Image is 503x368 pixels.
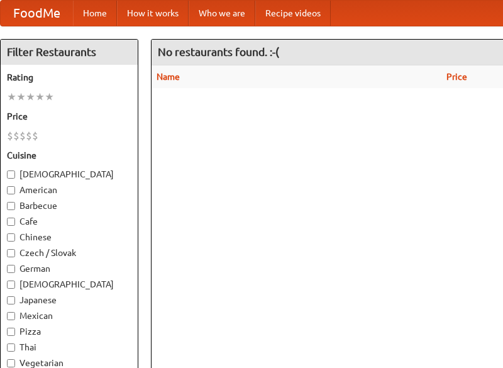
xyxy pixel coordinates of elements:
h4: Filter Restaurants [1,40,138,65]
label: German [7,262,131,275]
li: $ [13,129,19,143]
label: Chinese [7,231,131,243]
label: Cafe [7,215,131,228]
input: Czech / Slovak [7,249,15,257]
li: ★ [45,90,54,104]
h5: Rating [7,71,131,84]
li: $ [7,129,13,143]
input: [DEMOGRAPHIC_DATA] [7,281,15,289]
li: $ [26,129,32,143]
input: Cafe [7,218,15,226]
h5: Price [7,110,131,123]
a: How it works [117,1,189,26]
li: $ [32,129,38,143]
input: Japanese [7,296,15,304]
li: $ [19,129,26,143]
label: Czech / Slovak [7,247,131,259]
a: Name [157,72,180,82]
label: Mexican [7,309,131,322]
li: ★ [35,90,45,104]
a: Recipe videos [255,1,331,26]
ng-pluralize: No restaurants found. :-( [158,46,279,58]
label: Pizza [7,325,131,338]
input: German [7,265,15,273]
input: Barbecue [7,202,15,210]
a: FoodMe [1,1,73,26]
label: [DEMOGRAPHIC_DATA] [7,168,131,181]
a: Price [446,72,467,82]
input: Thai [7,343,15,352]
input: Mexican [7,312,15,320]
label: Barbecue [7,199,131,212]
li: ★ [26,90,35,104]
li: ★ [16,90,26,104]
input: Pizza [7,328,15,336]
a: Who we are [189,1,255,26]
h5: Cuisine [7,149,131,162]
input: [DEMOGRAPHIC_DATA] [7,170,15,179]
li: ★ [7,90,16,104]
label: Thai [7,341,131,354]
input: Chinese [7,233,15,242]
a: Home [73,1,117,26]
label: [DEMOGRAPHIC_DATA] [7,278,131,291]
input: American [7,186,15,194]
input: Vegetarian [7,359,15,367]
label: American [7,184,131,196]
label: Japanese [7,294,131,306]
